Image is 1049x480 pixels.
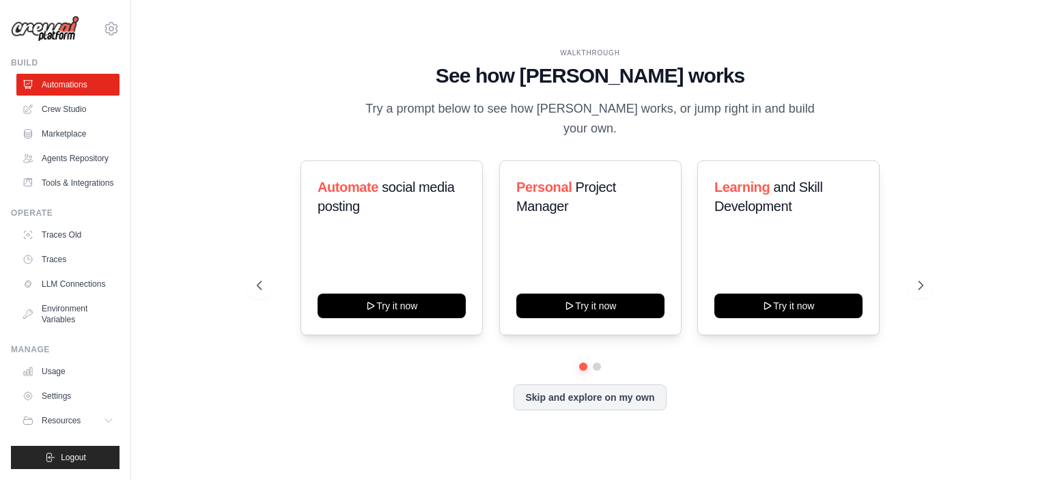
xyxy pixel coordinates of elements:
[16,98,120,120] a: Crew Studio
[16,249,120,270] a: Traces
[257,63,923,88] h1: See how [PERSON_NAME] works
[257,48,923,58] div: WALKTHROUGH
[16,74,120,96] a: Automations
[714,294,863,318] button: Try it now
[16,123,120,145] a: Marketplace
[516,294,665,318] button: Try it now
[11,344,120,355] div: Manage
[516,180,572,195] span: Personal
[11,16,79,42] img: Logo
[16,385,120,407] a: Settings
[11,446,120,469] button: Logout
[11,57,120,68] div: Build
[16,298,120,330] a: Environment Variables
[16,172,120,194] a: Tools & Integrations
[318,180,455,214] span: social media posting
[11,208,120,218] div: Operate
[981,414,1049,480] iframe: Chat Widget
[318,180,378,195] span: Automate
[16,147,120,169] a: Agents Repository
[16,273,120,295] a: LLM Connections
[61,452,86,463] span: Logout
[714,180,770,195] span: Learning
[516,180,616,214] span: Project Manager
[42,415,81,426] span: Resources
[16,224,120,246] a: Traces Old
[361,99,820,139] p: Try a prompt below to see how [PERSON_NAME] works, or jump right in and build your own.
[16,410,120,432] button: Resources
[16,361,120,382] a: Usage
[318,294,466,318] button: Try it now
[514,384,666,410] button: Skip and explore on my own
